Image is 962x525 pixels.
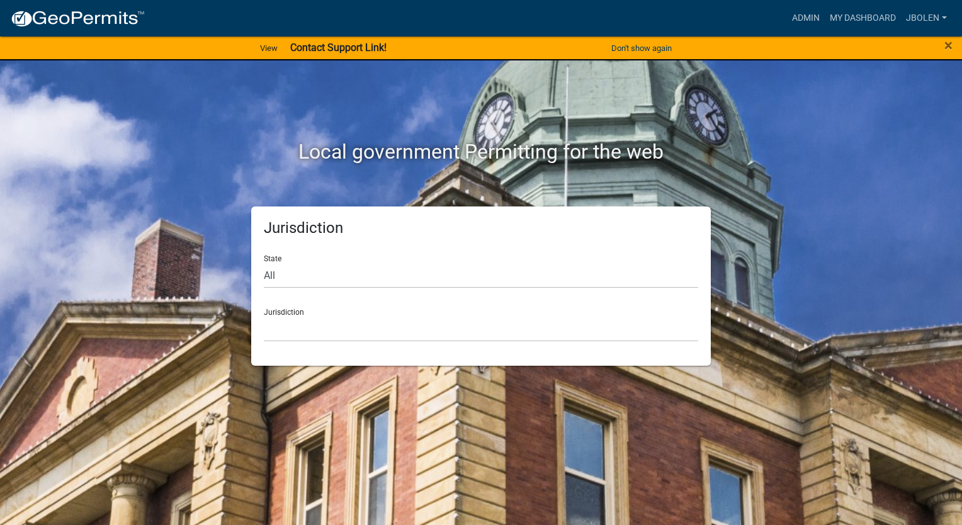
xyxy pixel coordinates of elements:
button: Don't show again [606,38,677,59]
a: My Dashboard [825,6,901,30]
a: jbolen [901,6,952,30]
h5: Jurisdiction [264,219,698,237]
strong: Contact Support Link! [290,42,387,54]
a: Admin [787,6,825,30]
h2: Local government Permitting for the web [132,140,830,164]
button: Close [944,38,953,53]
span: × [944,37,953,54]
a: View [255,38,283,59]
